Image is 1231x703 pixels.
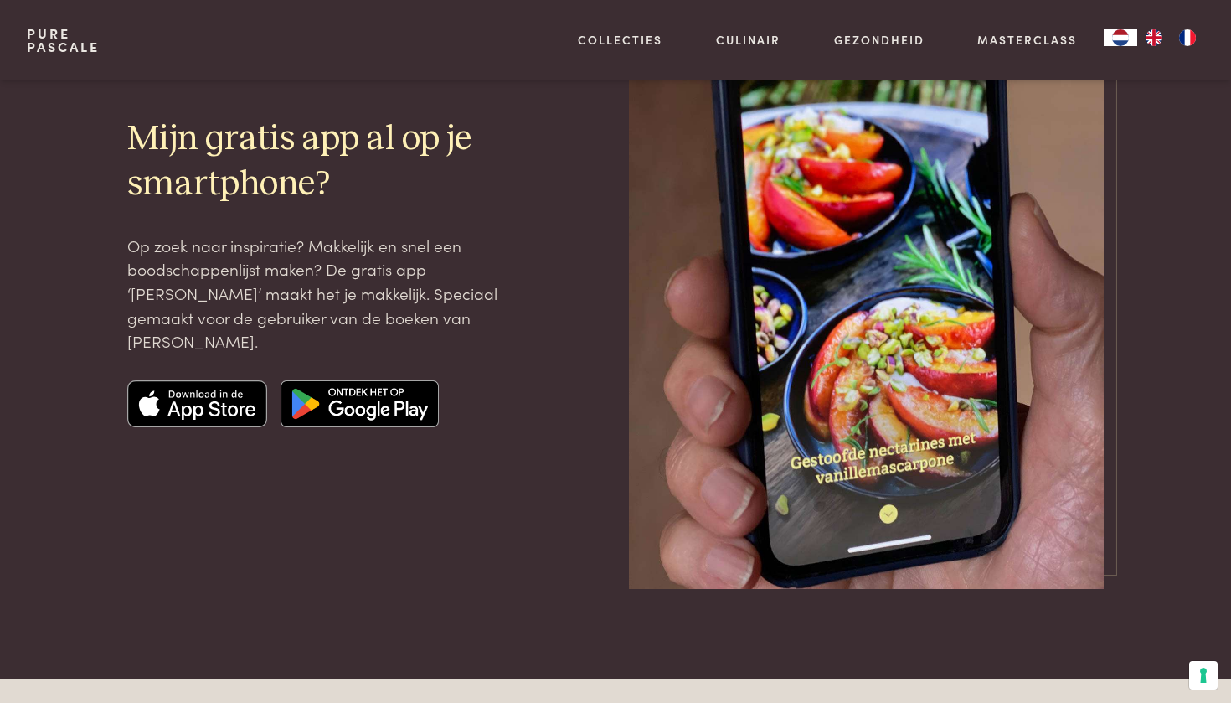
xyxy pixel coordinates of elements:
[127,117,502,206] h2: Mijn gratis app al op je smartphone?
[281,380,439,427] img: Google app store
[127,380,268,427] img: Apple app store
[578,31,662,49] a: Collecties
[1104,29,1204,46] aside: Language selected: Nederlands
[1104,29,1137,46] div: Language
[1137,29,1171,46] a: EN
[1189,661,1218,690] button: Uw voorkeuren voor toestemming voor trackingtechnologieën
[1137,29,1204,46] ul: Language list
[27,27,100,54] a: PurePascale
[1104,29,1137,46] a: NL
[977,31,1077,49] a: Masterclass
[834,31,925,49] a: Gezondheid
[716,31,780,49] a: Culinair
[127,234,502,354] p: Op zoek naar inspiratie? Makkelijk en snel een boodschappenlijst maken? De gratis app ‘[PERSON_NA...
[1171,29,1204,46] a: FR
